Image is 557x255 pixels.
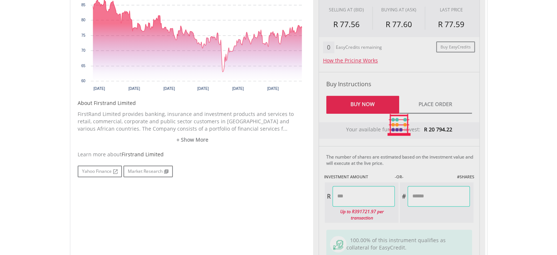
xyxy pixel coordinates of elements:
text: [DATE] [128,87,140,91]
h5: About Firstrand Limited [78,99,308,107]
a: + Show More [78,136,308,143]
text: 60 [81,79,85,83]
text: 80 [81,18,85,22]
a: Yahoo Finance [78,165,122,177]
text: [DATE] [197,87,209,91]
text: [DATE] [267,87,279,91]
text: 85 [81,3,85,7]
a: Market Research [123,165,173,177]
text: [DATE] [93,87,105,91]
text: 75 [81,33,85,37]
text: [DATE] [163,87,175,91]
text: 70 [81,48,85,52]
p: FirstRand Limited provides banking, insurance and investment products and services to retail, com... [78,110,308,132]
div: Learn more about [78,151,308,158]
text: [DATE] [232,87,244,91]
span: Firstrand Limited [122,151,164,158]
text: 65 [81,64,85,68]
